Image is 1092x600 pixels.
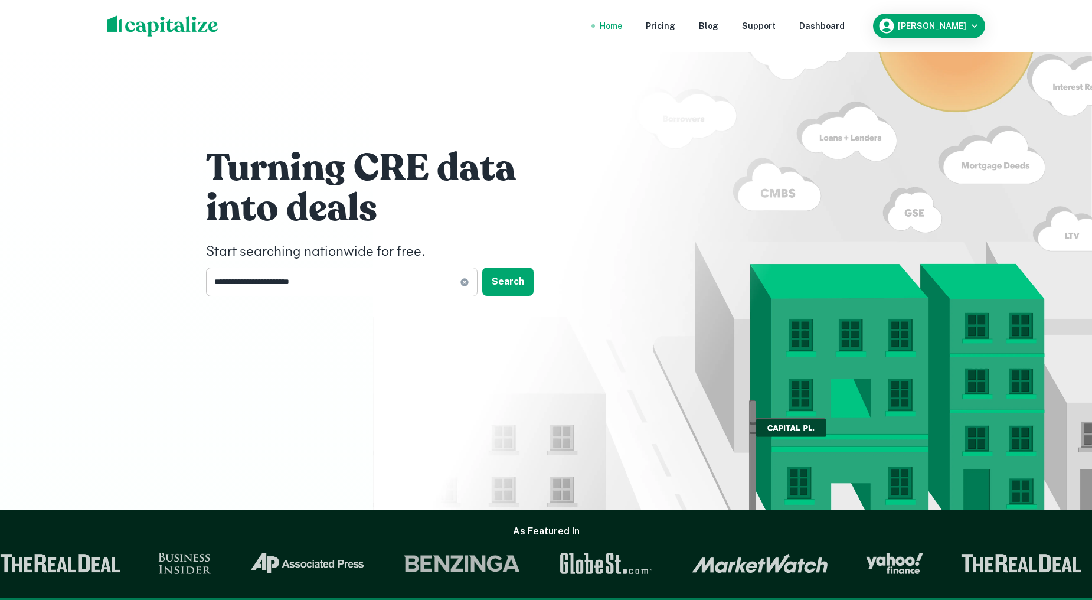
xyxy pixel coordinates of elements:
img: The Real Deal [960,554,1081,573]
a: Support [742,19,776,32]
a: Dashboard [799,19,845,32]
h1: Turning CRE data [206,145,560,192]
h4: Start searching nationwide for free. [206,242,560,263]
img: Market Watch [691,553,828,573]
img: GlobeSt [558,553,653,574]
iframe: Chat Widget [1033,506,1092,562]
h1: into deals [206,185,560,232]
img: Associated Press [249,553,365,574]
img: Business Insider [158,553,211,574]
h6: As Featured In [513,524,580,539]
button: Search [482,268,534,296]
img: Benzinga [402,553,520,574]
img: capitalize-logo.png [107,15,218,37]
img: Yahoo Finance [865,553,923,574]
a: Pricing [646,19,675,32]
a: Home [600,19,622,32]
h6: [PERSON_NAME] [898,22,966,30]
a: Blog [699,19,718,32]
button: [PERSON_NAME] [873,14,985,38]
